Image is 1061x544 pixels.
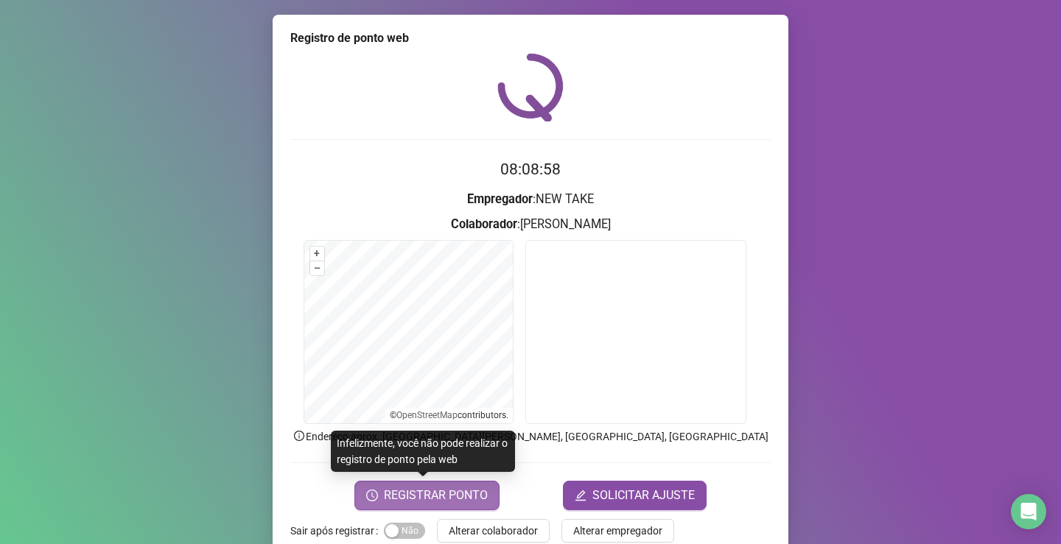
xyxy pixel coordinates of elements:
li: © contributors. [390,410,508,420]
img: QRPoint [497,53,564,121]
div: Infelizmente, você não pode realizar o registro de ponto pela web [331,431,515,472]
button: editSOLICITAR AJUSTE [563,481,707,510]
button: Alterar colaborador [437,519,550,543]
div: Registro de ponto web [290,29,771,47]
span: clock-circle [366,490,378,501]
h3: : NEW TAKE [290,190,771,209]
button: Alterar empregador [561,519,674,543]
strong: Colaborador [451,217,517,231]
span: Alterar colaborador [449,523,538,539]
button: – [310,261,324,275]
label: Sair após registrar [290,519,384,543]
span: Alterar empregador [573,523,662,539]
time: 08:08:58 [500,160,561,178]
strong: Empregador [467,192,533,206]
span: REGISTRAR PONTO [384,487,488,504]
span: info-circle [293,429,306,442]
h3: : [PERSON_NAME] [290,215,771,234]
span: edit [575,490,586,501]
a: OpenStreetMap [396,410,458,420]
button: + [310,247,324,261]
button: REGISTRAR PONTO [354,481,500,510]
p: Endereço aprox. : [GEOGRAPHIC_DATA][PERSON_NAME], [GEOGRAPHIC_DATA], [GEOGRAPHIC_DATA] [290,428,771,445]
div: Open Intercom Messenger [1011,494,1046,529]
span: SOLICITAR AJUSTE [592,487,695,504]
